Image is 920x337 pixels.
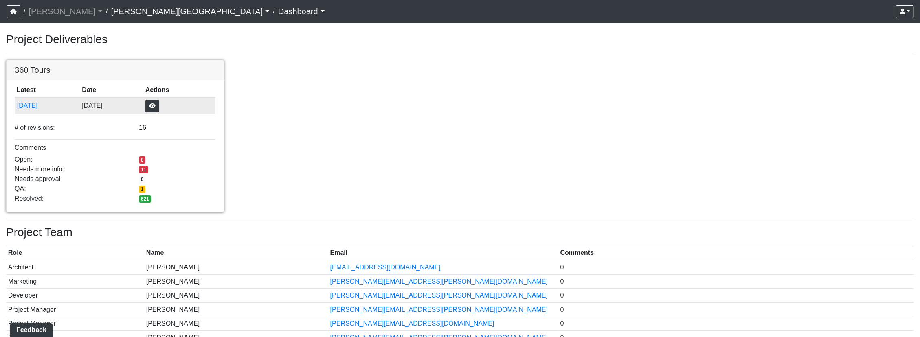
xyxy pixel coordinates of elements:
a: [PERSON_NAME][GEOGRAPHIC_DATA] [111,3,270,20]
td: [PERSON_NAME] [144,274,328,289]
td: 0 [558,302,914,317]
td: Project Manager [6,317,144,331]
td: [PERSON_NAME] [144,302,328,317]
a: [PERSON_NAME] [29,3,103,20]
h3: Project Deliverables [6,33,914,46]
td: 0 [558,317,914,331]
td: 0 [558,260,914,274]
td: [PERSON_NAME] [144,289,328,303]
span: / [270,3,278,20]
td: [PERSON_NAME] [144,260,328,274]
th: Name [144,246,328,260]
a: Dashboard [278,3,325,20]
th: Email [328,246,558,260]
a: [PERSON_NAME][EMAIL_ADDRESS][PERSON_NAME][DOMAIN_NAME] [330,292,547,299]
button: [DATE] [17,101,78,111]
a: [PERSON_NAME][EMAIL_ADDRESS][PERSON_NAME][DOMAIN_NAME] [330,278,547,285]
a: [EMAIL_ADDRESS][DOMAIN_NAME] [330,264,440,271]
td: Marketing [6,274,144,289]
td: Architect [6,260,144,274]
td: 0 [558,289,914,303]
a: [PERSON_NAME][EMAIL_ADDRESS][DOMAIN_NAME] [330,320,494,327]
span: / [20,3,29,20]
td: gCgoSfPsAFUr1sedUFuJW1 [15,97,80,114]
td: 0 [558,274,914,289]
th: Comments [558,246,914,260]
td: Developer [6,289,144,303]
td: [PERSON_NAME] [144,317,328,331]
span: / [103,3,111,20]
a: [PERSON_NAME][EMAIL_ADDRESS][PERSON_NAME][DOMAIN_NAME] [330,306,547,313]
th: Role [6,246,144,260]
h3: Project Team [6,225,914,239]
iframe: Ybug feedback widget [6,321,54,337]
td: Project Manager [6,302,144,317]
